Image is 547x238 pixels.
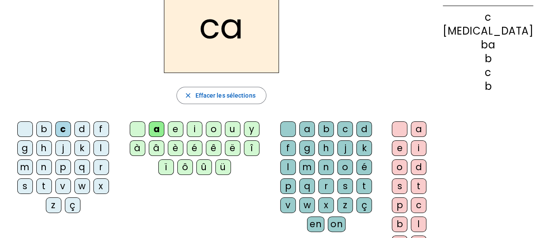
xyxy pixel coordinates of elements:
div: a [411,121,426,137]
div: n [36,159,52,175]
div: e [392,140,407,156]
div: i [411,140,426,156]
div: t [356,178,372,194]
div: m [17,159,33,175]
mat-icon: close [184,92,192,99]
div: è [168,140,183,156]
div: q [299,178,315,194]
div: b [443,54,533,64]
div: î [244,140,259,156]
div: f [280,140,296,156]
div: j [337,140,353,156]
div: ë [225,140,240,156]
div: v [280,197,296,213]
div: c [55,121,71,137]
div: n [318,159,334,175]
div: x [318,197,334,213]
div: [MEDICAL_DATA] [443,26,533,36]
div: j [55,140,71,156]
div: l [280,159,296,175]
span: Effacer les sélections [195,90,255,101]
div: p [280,178,296,194]
div: x [93,178,109,194]
div: o [206,121,221,137]
div: f [93,121,109,137]
div: h [318,140,334,156]
div: z [46,197,61,213]
div: h [36,140,52,156]
div: ç [356,197,372,213]
div: a [299,121,315,137]
div: â [149,140,164,156]
div: é [356,159,372,175]
div: d [411,159,426,175]
div: k [74,140,90,156]
div: ba [443,40,533,50]
div: t [411,178,426,194]
div: d [74,121,90,137]
div: r [93,159,109,175]
div: o [392,159,407,175]
div: m [299,159,315,175]
div: é [187,140,202,156]
div: ü [215,159,231,175]
div: p [55,159,71,175]
div: l [93,140,109,156]
div: c [443,12,533,22]
div: b [36,121,52,137]
div: c [337,121,353,137]
div: z [337,197,353,213]
div: v [55,178,71,194]
div: d [356,121,372,137]
div: q [74,159,90,175]
div: u [225,121,240,137]
div: o [337,159,353,175]
div: y [244,121,259,137]
div: g [17,140,33,156]
div: l [411,216,426,232]
div: b [443,81,533,92]
div: on [328,216,345,232]
div: à [130,140,145,156]
div: t [36,178,52,194]
div: w [299,197,315,213]
div: e [168,121,183,137]
div: k [356,140,372,156]
div: c [443,67,533,78]
div: s [392,178,407,194]
div: w [74,178,90,194]
div: c [411,197,426,213]
div: ô [177,159,193,175]
div: ç [65,197,80,213]
div: en [307,216,324,232]
div: s [337,178,353,194]
div: ï [158,159,174,175]
div: û [196,159,212,175]
div: b [392,216,407,232]
div: p [392,197,407,213]
div: b [318,121,334,137]
button: Effacer les sélections [176,87,266,104]
div: i [187,121,202,137]
div: r [318,178,334,194]
div: a [149,121,164,137]
div: s [17,178,33,194]
div: ê [206,140,221,156]
div: g [299,140,315,156]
